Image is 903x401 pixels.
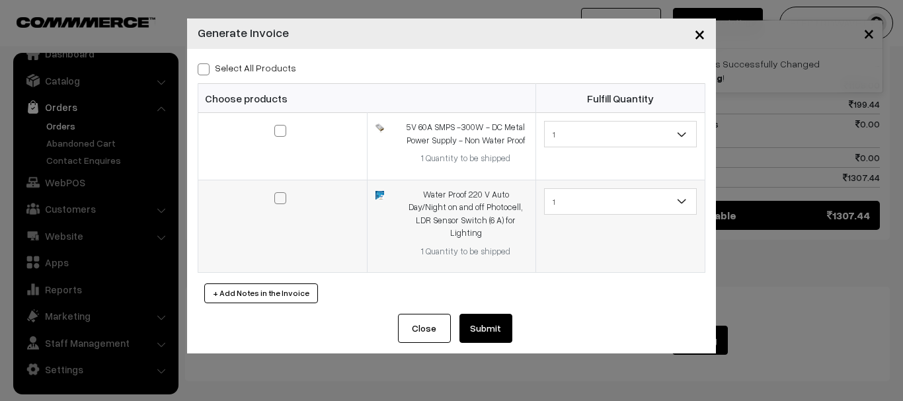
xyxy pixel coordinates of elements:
[404,152,528,165] div: 1 Quantity to be shipped
[684,13,716,54] button: Close
[198,84,536,113] th: Choose products
[375,191,384,200] img: 1748705170372061-ohAcjb9L_SL1500_.jpg
[545,190,696,213] span: 1
[204,283,318,303] button: + Add Notes in the Invoice
[459,314,512,343] button: Submit
[198,24,289,42] h4: Generate Invoice
[198,61,296,75] label: Select all Products
[375,124,384,133] img: 1692007747845441Q-i0njPL_AC_UF10001000_QL80_.jpg
[404,121,528,147] div: 5V 60A SMPS -300W - DC Metal Power Supply - Non Water Proof
[544,188,697,215] span: 1
[694,21,705,46] span: ×
[545,123,696,146] span: 1
[404,188,528,240] div: Water Proof 220 V Auto Day/Night on and off Photocell, LDR Sensor Switch (6 A) for Lighting
[536,84,705,113] th: Fulfill Quantity
[398,314,451,343] button: Close
[404,245,528,258] div: 1 Quantity to be shipped
[544,121,697,147] span: 1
